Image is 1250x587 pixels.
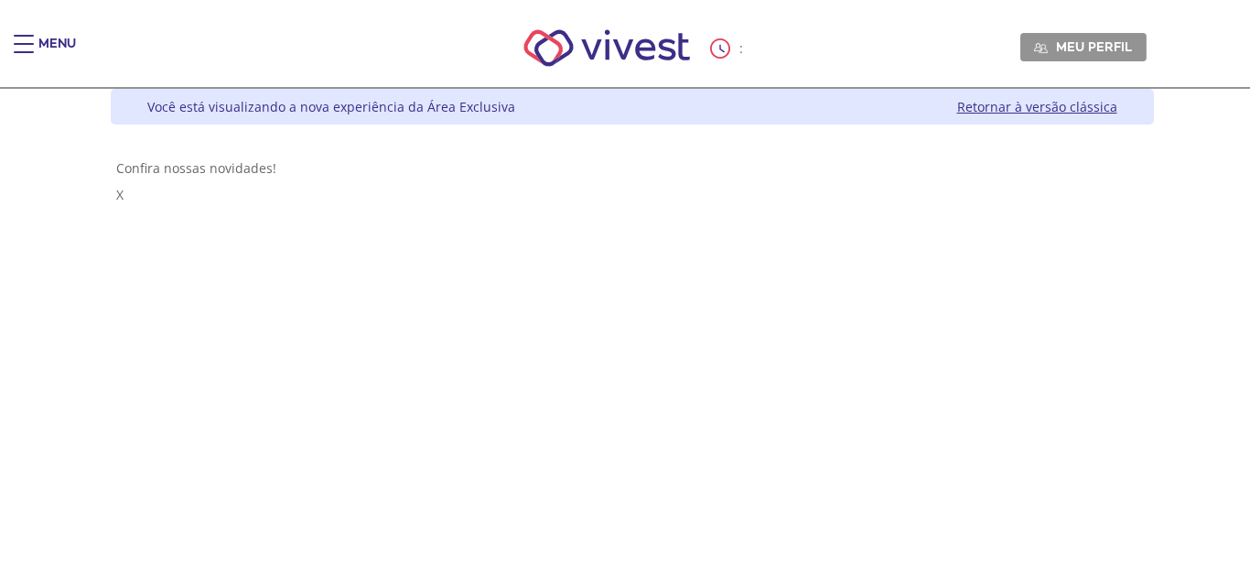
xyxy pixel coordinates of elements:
span: Meu perfil [1056,38,1132,55]
div: Você está visualizando a nova experiência da Área Exclusiva [147,98,515,115]
div: Menu [38,35,76,71]
a: Meu perfil [1020,33,1147,60]
div: Vivest [97,89,1154,587]
span: X [116,186,124,203]
a: Retornar à versão clássica [957,98,1117,115]
img: Vivest [503,9,711,87]
img: Meu perfil [1034,41,1048,55]
div: : [710,38,747,59]
div: Confira nossas novidades! [116,159,1148,177]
